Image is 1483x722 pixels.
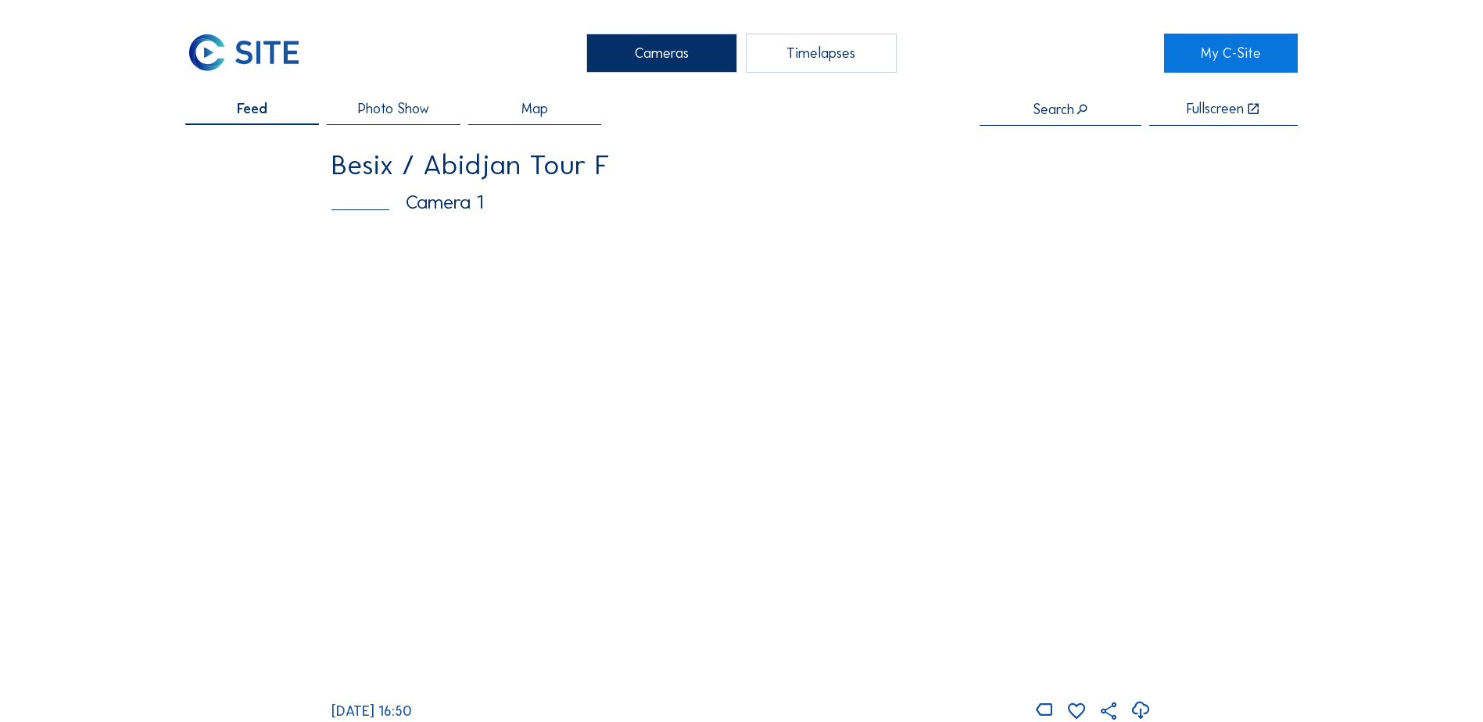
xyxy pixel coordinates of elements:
img: Image [331,228,1152,689]
div: Cameras [586,34,737,73]
div: Camera 1 [331,192,1152,212]
span: Photo Show [358,102,429,116]
a: My C-Site [1164,34,1298,73]
span: [DATE] 16:50 [331,702,412,720]
div: Timelapses [746,34,897,73]
a: C-SITE Logo [185,34,319,73]
img: C-SITE Logo [185,34,302,73]
span: Map [521,102,548,116]
div: Fullscreen [1187,102,1244,116]
span: Feed [237,102,267,116]
div: Besix / Abidjan Tour F [331,151,1152,179]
